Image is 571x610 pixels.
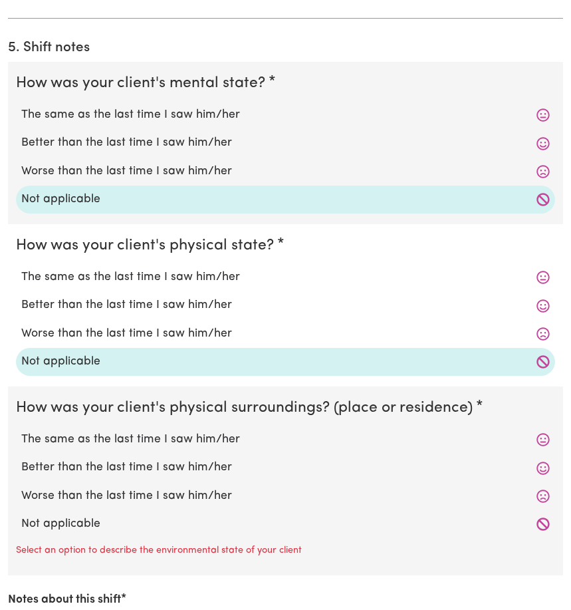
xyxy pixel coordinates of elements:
label: Not applicable [21,353,550,371]
label: Worse than the last time I saw him/her [21,325,550,343]
p: Select an option to describe the environmental state of your client [16,543,302,558]
label: Notes about this shift [8,591,121,609]
label: The same as the last time I saw him/her [21,269,550,286]
label: Not applicable [21,191,550,208]
label: Worse than the last time I saw him/her [21,163,550,180]
label: Worse than the last time I saw him/her [21,488,550,505]
label: Better than the last time I saw him/her [21,459,550,476]
legend: How was your client's physical state? [16,235,279,257]
label: Better than the last time I saw him/her [21,297,550,314]
h2: 5. Shift notes [8,40,563,57]
legend: How was your client's physical surroundings? (place or residence) [16,397,478,420]
label: Not applicable [21,516,550,533]
label: Better than the last time I saw him/her [21,134,550,152]
legend: How was your client's mental state? [16,73,271,95]
label: The same as the last time I saw him/her [21,431,550,448]
label: The same as the last time I saw him/her [21,106,550,124]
